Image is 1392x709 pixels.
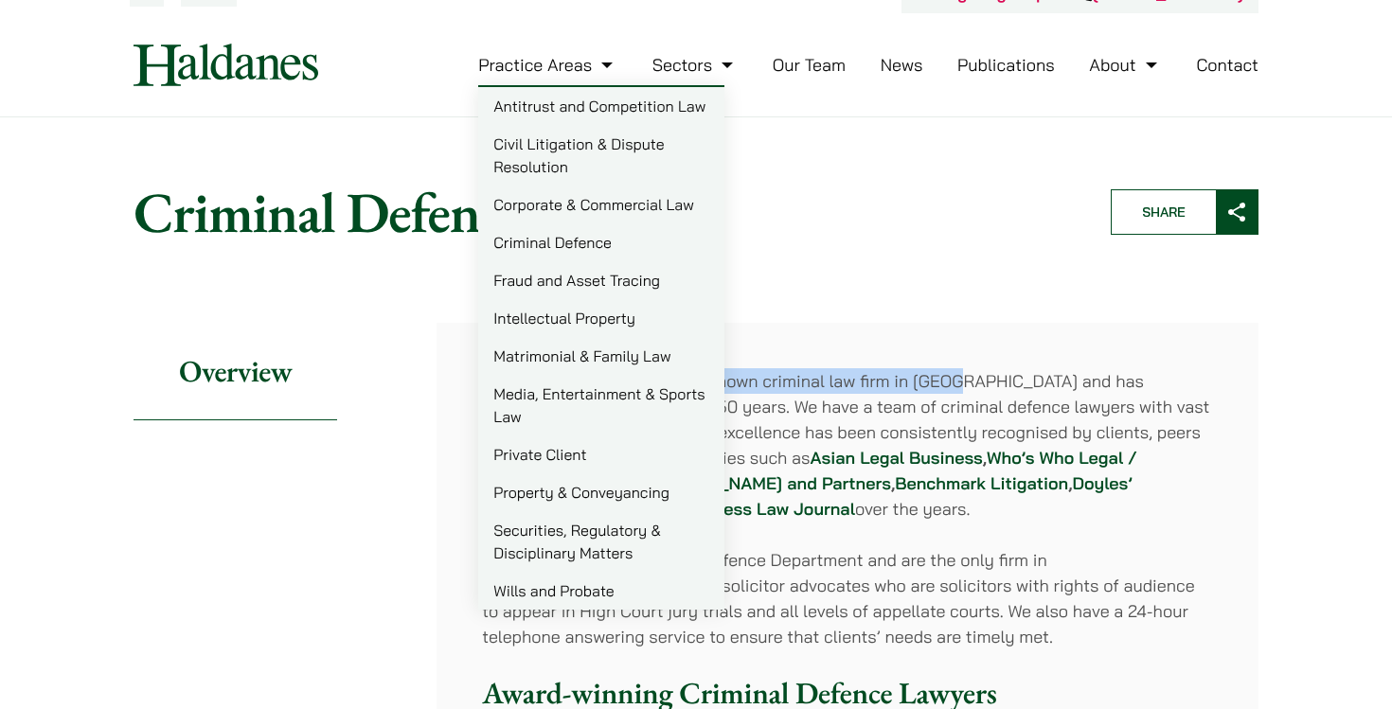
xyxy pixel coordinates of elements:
a: Practice Areas [478,54,617,76]
a: Private Client [478,435,724,473]
a: Antitrust and Competition Law [478,87,724,125]
img: Logo of Haldanes [134,44,318,86]
a: Corporate & Commercial Law [478,186,724,223]
strong: , [983,447,987,469]
a: China Business Law Journal [627,498,855,520]
a: Intellectual Property [478,299,724,337]
a: Matrimonial & Family Law [478,337,724,375]
a: Benchmark Litigation [895,472,1068,494]
a: About [1089,54,1161,76]
a: Wills and Probate [478,572,724,610]
a: [PERSON_NAME] and Partners [645,472,891,494]
a: Publications [957,54,1055,76]
a: Fraud and Asset Tracing [478,261,724,299]
p: [PERSON_NAME] is the best-known criminal law firm in [GEOGRAPHIC_DATA] and has specialised in cri... [482,368,1213,522]
p: We have a sizeable Criminal Defence Department and are the only firm in [GEOGRAPHIC_DATA] with tw... [482,547,1213,649]
a: Our Team [773,54,846,76]
a: Sectors [652,54,738,76]
a: Civil Litigation & Dispute Resolution [478,125,724,186]
a: Securities, Regulatory & Disciplinary Matters [478,511,724,572]
strong: , , [891,472,1073,494]
span: Share [1112,190,1216,234]
a: News [881,54,923,76]
a: Criminal Defence [478,223,724,261]
a: Property & Conveyancing [478,473,724,511]
button: Share [1111,189,1258,235]
a: Who’s Who Legal / Lexology [482,447,1137,494]
a: Media, Entertainment & Sports Law [478,375,724,435]
a: Contact [1196,54,1258,76]
a: Asian Legal Business [810,447,982,469]
h1: Criminal Defence [134,178,1079,246]
a: Doyles’ Guide [482,472,1133,520]
h2: Overview [134,323,337,420]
